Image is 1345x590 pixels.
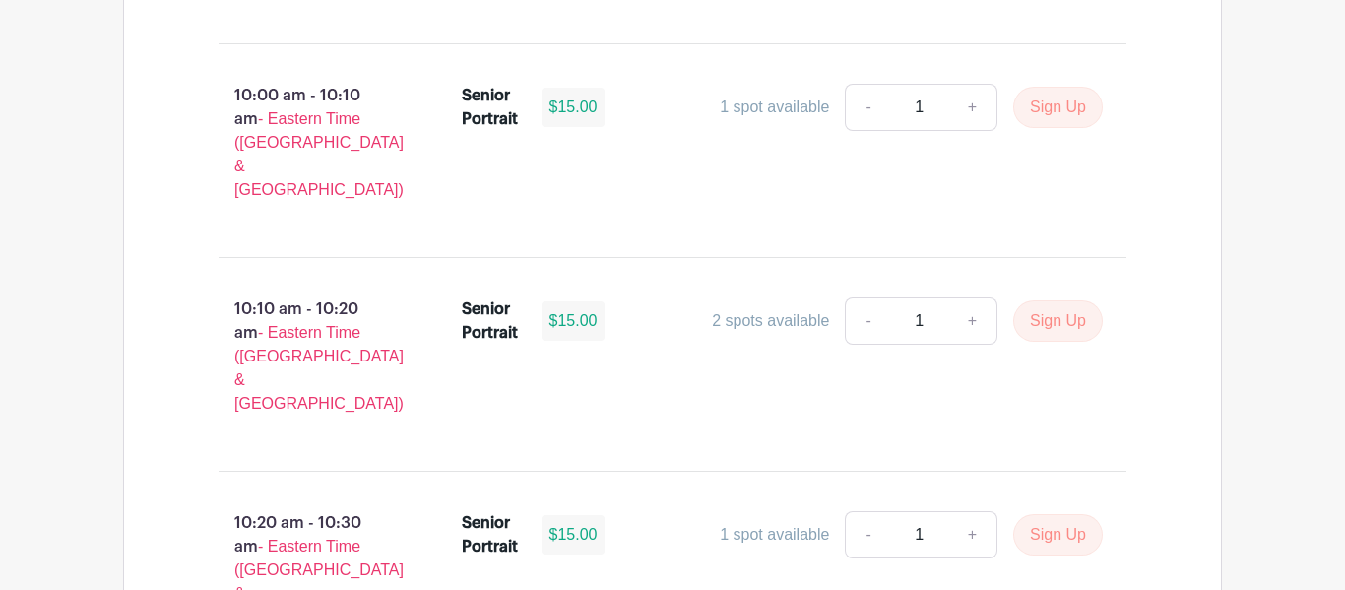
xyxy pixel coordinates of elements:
div: $15.00 [542,88,606,127]
a: + [948,511,997,558]
button: Sign Up [1013,87,1103,128]
a: - [845,511,890,558]
a: - [845,297,890,345]
a: + [948,297,997,345]
div: Senior Portrait [462,511,518,558]
p: 10:00 am - 10:10 am [187,76,430,210]
a: - [845,84,890,131]
div: 2 spots available [712,309,829,333]
div: 1 spot available [720,96,829,119]
div: $15.00 [542,301,606,341]
div: Senior Portrait [462,297,518,345]
span: - Eastern Time ([GEOGRAPHIC_DATA] & [GEOGRAPHIC_DATA]) [234,324,404,412]
span: - Eastern Time ([GEOGRAPHIC_DATA] & [GEOGRAPHIC_DATA]) [234,110,404,198]
button: Sign Up [1013,514,1103,556]
div: Senior Portrait [462,84,518,131]
div: $15.00 [542,515,606,555]
a: + [948,84,997,131]
p: 10:10 am - 10:20 am [187,290,430,424]
div: 1 spot available [720,523,829,547]
button: Sign Up [1013,300,1103,342]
